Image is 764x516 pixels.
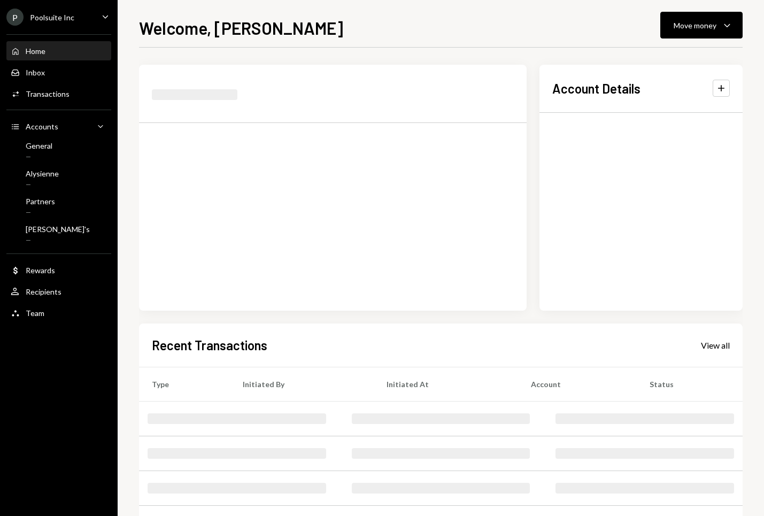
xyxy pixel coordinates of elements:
[552,80,640,97] h2: Account Details
[230,367,373,401] th: Initiated By
[674,20,716,31] div: Move money
[26,47,45,56] div: Home
[6,63,111,82] a: Inbox
[26,141,52,150] div: General
[660,12,743,38] button: Move money
[6,138,111,164] a: General—
[701,340,730,351] div: View all
[26,68,45,77] div: Inbox
[139,367,230,401] th: Type
[26,169,59,178] div: Alysienne
[26,197,55,206] div: Partners
[26,122,58,131] div: Accounts
[6,41,111,60] a: Home
[6,303,111,322] a: Team
[26,266,55,275] div: Rewards
[6,221,111,247] a: [PERSON_NAME]'s—
[152,336,267,354] h2: Recent Transactions
[6,117,111,136] a: Accounts
[26,236,90,245] div: —
[6,9,24,26] div: P
[139,17,343,38] h1: Welcome, [PERSON_NAME]
[30,13,74,22] div: Poolsuite Inc
[26,152,52,161] div: —
[26,180,59,189] div: —
[26,225,90,234] div: [PERSON_NAME]'s
[374,367,519,401] th: Initiated At
[26,309,44,318] div: Team
[6,166,111,191] a: Alysienne—
[6,194,111,219] a: Partners—
[637,367,743,401] th: Status
[26,89,70,98] div: Transactions
[26,208,55,217] div: —
[6,282,111,301] a: Recipients
[701,339,730,351] a: View all
[518,367,637,401] th: Account
[6,84,111,103] a: Transactions
[26,287,61,296] div: Recipients
[6,260,111,280] a: Rewards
